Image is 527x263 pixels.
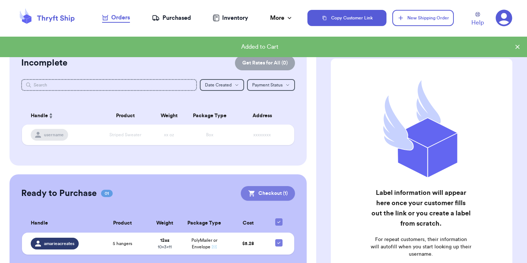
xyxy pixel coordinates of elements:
[213,14,248,22] a: Inventory
[6,42,514,51] div: Added to Cart
[160,238,169,242] strong: 12 oz
[164,133,174,137] span: xx oz
[242,241,254,246] span: $ 5.28
[471,12,484,27] a: Help
[180,214,228,233] th: Package Type
[234,107,294,125] th: Address
[44,241,74,247] span: amarieacreates
[31,219,48,227] span: Handle
[185,107,234,125] th: Package Type
[149,214,181,233] th: Weight
[370,188,471,229] h2: Label information will appear here once your customer fills out the link or you create a label fr...
[101,190,113,197] span: 01
[191,238,217,249] span: PolyMailer or Envelope ✉️
[96,214,149,233] th: Product
[153,107,185,125] th: Weight
[270,14,293,22] div: More
[228,214,268,233] th: Cost
[113,241,132,247] span: 5 hangers
[21,188,97,199] h2: Ready to Purchase
[109,133,141,137] span: Striped Sweater
[252,83,283,87] span: Payment Status
[152,14,191,22] a: Purchased
[102,13,130,23] a: Orders
[206,133,213,137] span: Box
[21,57,67,69] h2: Incomplete
[21,79,197,91] input: Search
[31,112,48,120] span: Handle
[98,107,153,125] th: Product
[253,133,271,137] span: xxxxxxxx
[200,79,244,91] button: Date Created
[235,56,295,70] button: Get Rates for All (0)
[48,111,54,120] button: Sort ascending
[247,79,295,91] button: Payment Status
[205,83,232,87] span: Date Created
[241,186,295,201] button: Checkout (1)
[471,18,484,27] span: Help
[307,10,386,26] button: Copy Customer Link
[392,10,454,26] button: New Shipping Order
[158,245,172,249] span: 10 x 3 x 11
[44,132,64,138] span: username
[370,236,471,258] p: For repeat customers, their information will autofill when you start looking up their username.
[102,13,130,22] div: Orders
